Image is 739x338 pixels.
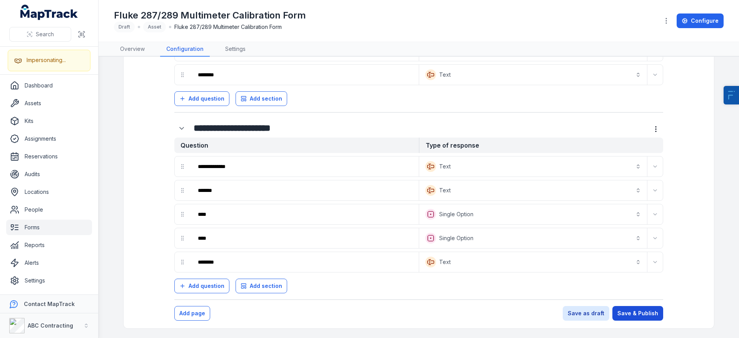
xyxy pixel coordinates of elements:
[174,23,282,31] span: Fluke 287/289 Multimeter Calibration Form
[175,159,190,174] div: drag
[20,5,78,20] a: MapTrack
[6,78,92,93] a: Dashboard
[6,273,92,288] a: Settings
[192,182,417,199] div: :r8q:-form-item-label
[192,254,417,271] div: :r9c:-form-item-label
[6,237,92,253] a: Reports
[114,42,151,57] a: Overview
[649,122,663,136] button: more-detail
[649,184,661,197] button: Expand
[189,282,224,290] span: Add question
[9,27,71,42] button: Search
[250,95,282,103] span: Add section
[179,211,186,217] svg: drag
[649,232,661,244] button: Expand
[421,254,645,271] button: Text
[175,183,190,198] div: drag
[36,30,54,38] span: Search
[179,163,186,170] svg: drag
[421,158,645,175] button: Text
[192,206,417,223] div: :r90:-form-item-label
[175,67,190,82] div: drag
[6,113,92,129] a: Kits
[179,235,186,241] svg: drag
[160,42,210,57] a: Configuration
[6,184,92,200] a: Locations
[179,72,186,78] svg: drag
[649,69,661,81] button: Expand
[6,220,92,235] a: Forms
[421,206,645,223] button: Single Option
[179,187,186,193] svg: drag
[27,56,66,64] div: Impersonating...
[6,96,92,111] a: Assets
[236,91,287,106] button: Add section
[649,256,661,268] button: Expand
[174,306,210,321] button: Add page
[179,259,186,265] svg: drag
[250,282,282,290] span: Add section
[421,66,645,83] button: Text
[175,254,190,270] div: drag
[192,158,417,175] div: :r8k:-form-item-label
[677,13,724,28] a: Configure
[6,149,92,164] a: Reservations
[421,230,645,247] button: Single Option
[174,91,229,106] button: Add question
[6,255,92,271] a: Alerts
[219,42,252,57] a: Settings
[192,230,417,247] div: :r96:-form-item-label
[189,95,224,103] span: Add question
[649,208,661,220] button: Expand
[175,230,190,246] div: drag
[649,160,661,173] button: Expand
[174,121,191,136] div: :r8c:-form-item-label
[174,121,189,136] button: Expand
[174,138,419,153] strong: Question
[143,22,166,32] div: Asset
[419,138,663,153] strong: Type of response
[6,131,92,146] a: Assignments
[6,202,92,217] a: People
[24,301,75,307] strong: Contact MapTrack
[6,166,92,182] a: Audits
[192,66,417,83] div: :r86:-form-item-label
[236,279,287,293] button: Add section
[28,322,73,329] strong: ABC Contracting
[563,306,609,321] button: Save as draft
[114,9,306,22] h1: Fluke 287/289 Multimeter Calibration Form
[114,22,135,32] div: Draft
[612,306,663,321] button: Save & Publish
[421,182,645,199] button: Text
[174,279,229,293] button: Add question
[175,207,190,222] div: drag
